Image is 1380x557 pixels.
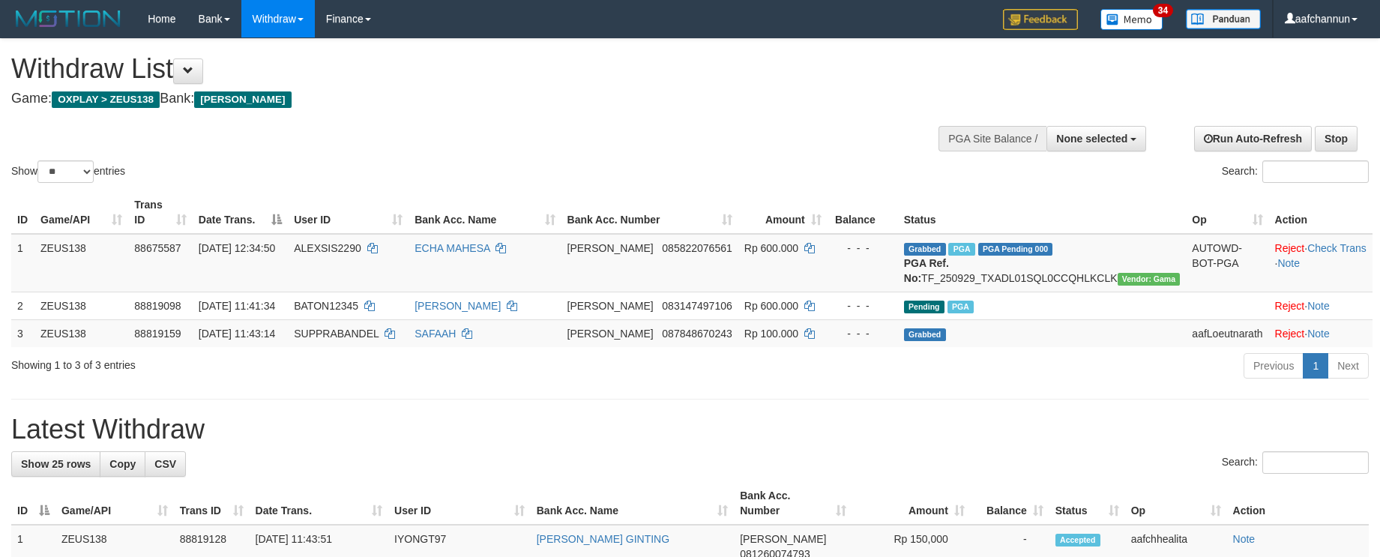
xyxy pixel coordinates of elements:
th: Balance: activate to sort column ascending [971,482,1049,525]
a: Note [1307,328,1330,340]
a: [PERSON_NAME] GINTING [537,533,669,545]
th: Action [1227,482,1369,525]
h1: Latest Withdraw [11,415,1369,445]
th: Status: activate to sort column ascending [1049,482,1125,525]
div: PGA Site Balance / [938,126,1046,151]
span: ALEXSIS2290 [294,242,361,254]
span: Copy 087848670243 to clipboard [662,328,732,340]
td: AUTOWD-BOT-PGA [1186,234,1268,292]
span: [DATE] 11:43:14 [199,328,275,340]
th: Balance [828,191,898,234]
th: Amount: activate to sort column ascending [852,482,971,525]
div: - - - [834,326,892,341]
a: Reject [1275,242,1305,254]
span: Copy 083147497106 to clipboard [662,300,732,312]
td: · [1269,319,1373,347]
a: Reject [1275,300,1305,312]
th: User ID: activate to sort column ascending [288,191,409,234]
label: Show entries [11,160,125,183]
a: Note [1233,533,1256,545]
th: Amount: activate to sort column ascending [738,191,828,234]
span: [DATE] 11:41:34 [199,300,275,312]
th: Game/API: activate to sort column ascending [55,482,174,525]
td: 2 [11,292,34,319]
th: Trans ID: activate to sort column ascending [128,191,193,234]
span: 88819098 [134,300,181,312]
a: Previous [1244,353,1304,379]
td: ZEUS138 [34,292,128,319]
span: Show 25 rows [21,458,91,470]
a: CSV [145,451,186,477]
span: BATON12345 [294,300,358,312]
select: Showentries [37,160,94,183]
img: panduan.png [1186,9,1261,29]
th: Trans ID: activate to sort column ascending [174,482,250,525]
th: Game/API: activate to sort column ascending [34,191,128,234]
span: [PERSON_NAME] [567,300,654,312]
a: Note [1277,257,1300,269]
a: ECHA MAHESA [415,242,489,254]
span: Copy 085822076561 to clipboard [662,242,732,254]
span: None selected [1056,133,1127,145]
a: Stop [1315,126,1358,151]
th: Bank Acc. Number: activate to sort column ascending [561,191,738,234]
h4: Game: Bank: [11,91,905,106]
span: OXPLAY > ZEUS138 [52,91,160,108]
span: 34 [1153,4,1173,17]
td: 3 [11,319,34,347]
span: Rp 100.000 [744,328,798,340]
a: Show 25 rows [11,451,100,477]
span: [PERSON_NAME] [567,328,654,340]
td: · [1269,292,1373,319]
img: MOTION_logo.png [11,7,125,30]
span: Accepted [1055,534,1100,547]
span: Pending [904,301,944,313]
th: Op: activate to sort column ascending [1186,191,1268,234]
a: 1 [1303,353,1328,379]
th: ID: activate to sort column descending [11,482,55,525]
th: Bank Acc. Name: activate to sort column ascending [531,482,735,525]
div: - - - [834,298,892,313]
a: Note [1307,300,1330,312]
span: Marked by aafpengsreynich [947,301,974,313]
th: User ID: activate to sort column ascending [388,482,531,525]
th: Date Trans.: activate to sort column descending [193,191,288,234]
button: None selected [1046,126,1146,151]
input: Search: [1262,160,1369,183]
td: 1 [11,234,34,292]
span: CSV [154,458,176,470]
span: Grabbed [904,243,946,256]
td: aafLoeutnarath [1186,319,1268,347]
img: Feedback.jpg [1003,9,1078,30]
span: [PERSON_NAME] [194,91,291,108]
input: Search: [1262,451,1369,474]
a: Check Trans [1307,242,1367,254]
th: Op: activate to sort column ascending [1125,482,1227,525]
span: SUPPRABANDEL [294,328,379,340]
span: Rp 600.000 [744,300,798,312]
td: TF_250929_TXADL01SQL0CCQHLKCLK [898,234,1187,292]
a: Copy [100,451,145,477]
div: Showing 1 to 3 of 3 entries [11,352,564,373]
span: [DATE] 12:34:50 [199,242,275,254]
span: Grabbed [904,328,946,341]
a: Run Auto-Refresh [1194,126,1312,151]
label: Search: [1222,160,1369,183]
td: · · [1269,234,1373,292]
b: PGA Ref. No: [904,257,949,284]
span: Copy [109,458,136,470]
a: Reject [1275,328,1305,340]
span: Rp 600.000 [744,242,798,254]
td: ZEUS138 [34,234,128,292]
label: Search: [1222,451,1369,474]
span: [PERSON_NAME] [740,533,826,545]
span: 88819159 [134,328,181,340]
th: ID [11,191,34,234]
span: Vendor URL: https://trx31.1velocity.biz [1118,273,1181,286]
h1: Withdraw List [11,54,905,84]
span: 88675587 [134,242,181,254]
td: ZEUS138 [34,319,128,347]
span: [PERSON_NAME] [567,242,654,254]
div: - - - [834,241,892,256]
a: [PERSON_NAME] [415,300,501,312]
